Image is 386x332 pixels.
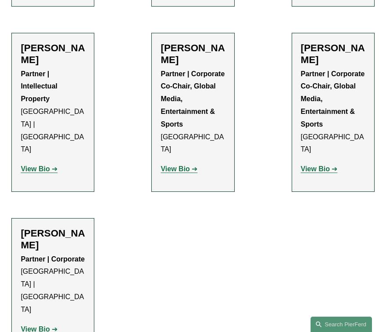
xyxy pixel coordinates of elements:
strong: Partner | Corporate [21,255,85,263]
a: View Bio [301,165,338,173]
p: [GEOGRAPHIC_DATA] [301,68,365,156]
h2: [PERSON_NAME] [21,42,85,66]
p: [GEOGRAPHIC_DATA] | [GEOGRAPHIC_DATA] [21,253,85,316]
a: View Bio [21,165,57,173]
strong: Partner | Intellectual Property [21,70,59,103]
strong: View Bio [161,165,189,173]
a: View Bio [161,165,197,173]
h2: [PERSON_NAME] [161,42,225,66]
strong: View Bio [301,165,330,173]
strong: Partner | Corporate Co-Chair, Global Media, Entertainment & Sports [161,70,225,128]
a: Search this site [311,317,372,332]
strong: View Bio [21,165,50,173]
p: [GEOGRAPHIC_DATA] [161,68,225,156]
h2: [PERSON_NAME] [301,42,365,66]
h2: [PERSON_NAME] [21,227,85,251]
strong: Partner | Corporate Co-Chair, Global Media, Entertainment & Sports [301,70,365,128]
p: [GEOGRAPHIC_DATA] | [GEOGRAPHIC_DATA] [21,68,85,156]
